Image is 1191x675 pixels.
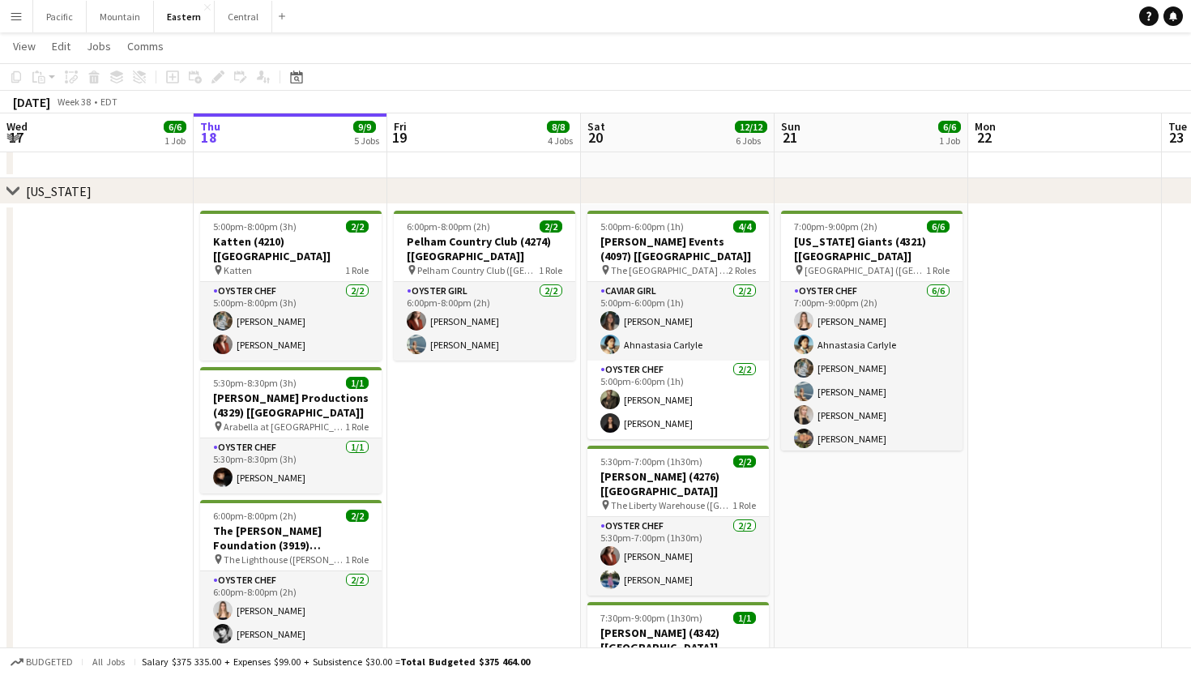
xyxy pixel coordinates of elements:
[215,1,272,32] button: Central
[732,499,756,511] span: 1 Role
[26,656,73,668] span: Budgeted
[13,94,50,110] div: [DATE]
[733,220,756,233] span: 4/4
[587,361,769,439] app-card-role: Oyster Chef2/25:00pm-6:00pm (1h)[PERSON_NAME][PERSON_NAME]
[540,220,562,233] span: 2/2
[781,282,963,455] app-card-role: Oyster Chef6/67:00pm-9:00pm (2h)[PERSON_NAME]Ahnastasia Carlyle[PERSON_NAME][PERSON_NAME][PERSON_...
[200,438,382,493] app-card-role: Oyster Chef1/15:30pm-8:30pm (3h)[PERSON_NAME]
[200,119,220,134] span: Thu
[600,455,702,468] span: 5:30pm-7:00pm (1h30m)
[13,39,36,53] span: View
[587,446,769,596] app-job-card: 5:30pm-7:00pm (1h30m)2/2[PERSON_NAME] (4276) [[GEOGRAPHIC_DATA]] The Liberty Warehouse ([GEOGRAPH...
[198,128,220,147] span: 18
[400,656,530,668] span: Total Budgeted $375 464.00
[33,1,87,32] button: Pacific
[417,264,539,276] span: Pelham Country Club ([GEOGRAPHIC_DATA], [GEOGRAPHIC_DATA])
[80,36,117,57] a: Jobs
[407,220,490,233] span: 6:00pm-8:00pm (2h)
[4,128,28,147] span: 17
[200,500,382,650] app-job-card: 6:00pm-8:00pm (2h)2/2The [PERSON_NAME] Foundation (3919) [[GEOGRAPHIC_DATA]] The Lighthouse ([PER...
[213,377,297,389] span: 5:30pm-8:30pm (3h)
[1168,119,1187,134] span: Tue
[794,220,877,233] span: 7:00pm-9:00pm (2h)
[127,39,164,53] span: Comms
[587,626,769,655] h3: [PERSON_NAME] (4342) [[GEOGRAPHIC_DATA]]
[345,264,369,276] span: 1 Role
[587,517,769,596] app-card-role: Oyster Chef2/25:30pm-7:00pm (1h30m)[PERSON_NAME][PERSON_NAME]
[346,377,369,389] span: 1/1
[200,571,382,650] app-card-role: Oyster Chef2/26:00pm-8:00pm (2h)[PERSON_NAME][PERSON_NAME]
[975,119,996,134] span: Mon
[938,121,961,133] span: 6/6
[547,121,570,133] span: 8/8
[587,234,769,263] h3: [PERSON_NAME] Events (4097) [[GEOGRAPHIC_DATA]]
[394,119,407,134] span: Fri
[587,282,769,361] app-card-role: Caviar Girl2/25:00pm-6:00pm (1h)[PERSON_NAME]Ahnastasia Carlyle
[224,553,345,566] span: The Lighthouse ([PERSON_NAME])
[587,119,605,134] span: Sat
[200,391,382,420] h3: [PERSON_NAME] Productions (4329) [[GEOGRAPHIC_DATA]]
[200,211,382,361] app-job-card: 5:00pm-8:00pm (3h)2/2Katten (4210) [[GEOGRAPHIC_DATA]] Katten1 RoleOyster Chef2/25:00pm-8:00pm (3...
[394,211,575,361] app-job-card: 6:00pm-8:00pm (2h)2/2Pelham Country Club (4274) [[GEOGRAPHIC_DATA]] Pelham Country Club ([GEOGRAP...
[345,553,369,566] span: 1 Role
[200,523,382,553] h3: The [PERSON_NAME] Foundation (3919) [[GEOGRAPHIC_DATA]]
[26,183,92,199] div: [US_STATE]
[733,612,756,624] span: 1/1
[200,234,382,263] h3: Katten (4210) [[GEOGRAPHIC_DATA]]
[89,656,128,668] span: All jobs
[353,121,376,133] span: 9/9
[939,135,960,147] div: 1 Job
[345,421,369,433] span: 1 Role
[926,264,950,276] span: 1 Role
[394,282,575,361] app-card-role: Oyster Girl2/26:00pm-8:00pm (2h)[PERSON_NAME][PERSON_NAME]
[6,119,28,134] span: Wed
[121,36,170,57] a: Comms
[224,421,345,433] span: Arabella at [GEOGRAPHIC_DATA] ([GEOGRAPHIC_DATA], [GEOGRAPHIC_DATA])
[200,367,382,493] app-job-card: 5:30pm-8:30pm (3h)1/1[PERSON_NAME] Productions (4329) [[GEOGRAPHIC_DATA]] Arabella at [GEOGRAPHIC...
[805,264,926,276] span: [GEOGRAPHIC_DATA] ([GEOGRAPHIC_DATA], [GEOGRAPHIC_DATA])
[927,220,950,233] span: 6/6
[736,135,766,147] div: 6 Jobs
[600,220,684,233] span: 5:00pm-6:00pm (1h)
[213,510,297,522] span: 6:00pm-8:00pm (2h)
[781,211,963,451] app-job-card: 7:00pm-9:00pm (2h)6/6[US_STATE] Giants (4321) [[GEOGRAPHIC_DATA]] [GEOGRAPHIC_DATA] ([GEOGRAPHIC_...
[611,264,728,276] span: The [GEOGRAPHIC_DATA] ([GEOGRAPHIC_DATA], [GEOGRAPHIC_DATA])
[100,96,117,108] div: EDT
[1166,128,1187,147] span: 23
[354,135,379,147] div: 5 Jobs
[585,128,605,147] span: 20
[539,264,562,276] span: 1 Role
[587,211,769,439] app-job-card: 5:00pm-6:00pm (1h)4/4[PERSON_NAME] Events (4097) [[GEOGRAPHIC_DATA]] The [GEOGRAPHIC_DATA] ([GEOG...
[87,1,154,32] button: Mountain
[45,36,77,57] a: Edit
[394,234,575,263] h3: Pelham Country Club (4274) [[GEOGRAPHIC_DATA]]
[52,39,70,53] span: Edit
[142,656,530,668] div: Salary $375 335.00 + Expenses $99.00 + Subsistence $30.00 =
[600,612,702,624] span: 7:30pm-9:00pm (1h30m)
[53,96,94,108] span: Week 38
[779,128,800,147] span: 21
[6,36,42,57] a: View
[587,469,769,498] h3: [PERSON_NAME] (4276) [[GEOGRAPHIC_DATA]]
[733,455,756,468] span: 2/2
[735,121,767,133] span: 12/12
[346,510,369,522] span: 2/2
[548,135,573,147] div: 4 Jobs
[972,128,996,147] span: 22
[224,264,252,276] span: Katten
[200,282,382,361] app-card-role: Oyster Chef2/25:00pm-8:00pm (3h)[PERSON_NAME][PERSON_NAME]
[391,128,407,147] span: 19
[728,264,756,276] span: 2 Roles
[164,135,186,147] div: 1 Job
[154,1,215,32] button: Eastern
[781,119,800,134] span: Sun
[87,39,111,53] span: Jobs
[781,234,963,263] h3: [US_STATE] Giants (4321) [[GEOGRAPHIC_DATA]]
